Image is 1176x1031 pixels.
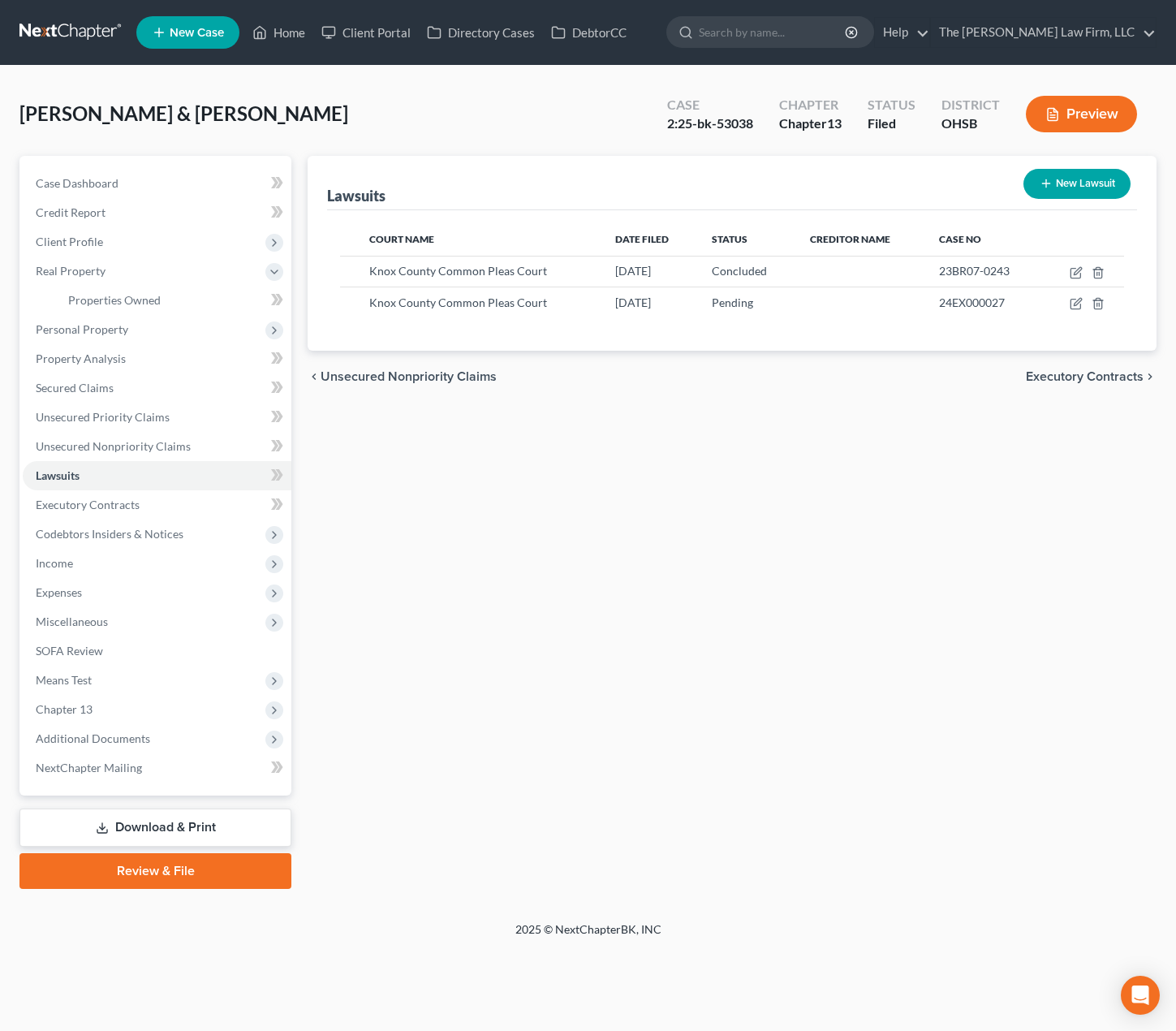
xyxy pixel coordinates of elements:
[36,410,170,424] span: Unsecured Priority Claims
[36,322,128,336] span: Personal Property
[36,498,140,511] span: Executory Contracts
[419,18,543,47] a: Directory Cases
[615,264,651,278] span: [DATE]
[1121,976,1160,1015] div: Open Intercom Messenger
[36,761,142,774] span: NextChapter Mailing
[941,96,1000,114] div: District
[308,370,497,383] button: chevron_left Unsecured Nonpriority Claims
[36,702,93,716] span: Chapter 13
[126,921,1051,951] div: 2025 © NextChapterBK, INC
[779,114,842,133] div: Chapter
[313,18,419,47] a: Client Portal
[810,233,890,245] span: Creditor Name
[939,264,1010,278] span: 23BR07-0243
[667,114,753,133] div: 2:25-bk-53038
[939,233,981,245] span: Case No
[875,18,929,47] a: Help
[36,556,73,570] span: Income
[1026,370,1144,383] span: Executory Contracts
[1144,370,1157,383] i: chevron_right
[36,585,82,599] span: Expenses
[19,809,291,847] a: Download & Print
[23,198,291,227] a: Credit Report
[939,295,1005,309] span: 24EX000027
[1026,370,1157,383] button: Executory Contracts chevron_right
[321,370,497,383] span: Unsecured Nonpriority Claims
[779,96,842,114] div: Chapter
[712,264,767,278] span: Concluded
[931,18,1156,47] a: The [PERSON_NAME] Law Firm, LLC
[941,114,1000,133] div: OHSB
[23,461,291,490] a: Lawsuits
[36,235,103,248] span: Client Profile
[19,853,291,889] a: Review & File
[23,344,291,373] a: Property Analysis
[36,615,108,628] span: Miscellaneous
[615,295,651,309] span: [DATE]
[19,101,348,125] span: [PERSON_NAME] & [PERSON_NAME]
[1023,169,1131,199] button: New Lawsuit
[23,432,291,461] a: Unsecured Nonpriority Claims
[667,96,753,114] div: Case
[712,233,747,245] span: Status
[23,636,291,666] a: SOFA Review
[327,186,386,205] div: Lawsuits
[36,468,80,482] span: Lawsuits
[36,527,183,541] span: Codebtors Insiders & Notices
[36,731,150,745] span: Additional Documents
[827,115,842,131] span: 13
[543,18,635,47] a: DebtorCC
[712,295,753,309] span: Pending
[369,264,547,278] span: Knox County Common Pleas Court
[36,439,191,453] span: Unsecured Nonpriority Claims
[23,373,291,403] a: Secured Claims
[868,96,915,114] div: Status
[36,176,118,190] span: Case Dashboard
[36,205,106,219] span: Credit Report
[23,169,291,198] a: Case Dashboard
[615,233,669,245] span: Date Filed
[36,673,92,687] span: Means Test
[244,18,313,47] a: Home
[308,370,321,383] i: chevron_left
[68,293,161,307] span: Properties Owned
[23,753,291,783] a: NextChapter Mailing
[55,286,291,315] a: Properties Owned
[369,233,434,245] span: Court Name
[170,27,224,39] span: New Case
[868,114,915,133] div: Filed
[369,295,547,309] span: Knox County Common Pleas Court
[36,352,126,365] span: Property Analysis
[36,381,114,395] span: Secured Claims
[23,490,291,520] a: Executory Contracts
[36,264,106,278] span: Real Property
[699,17,847,47] input: Search by name...
[23,403,291,432] a: Unsecured Priority Claims
[36,644,103,658] span: SOFA Review
[1026,96,1137,132] button: Preview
